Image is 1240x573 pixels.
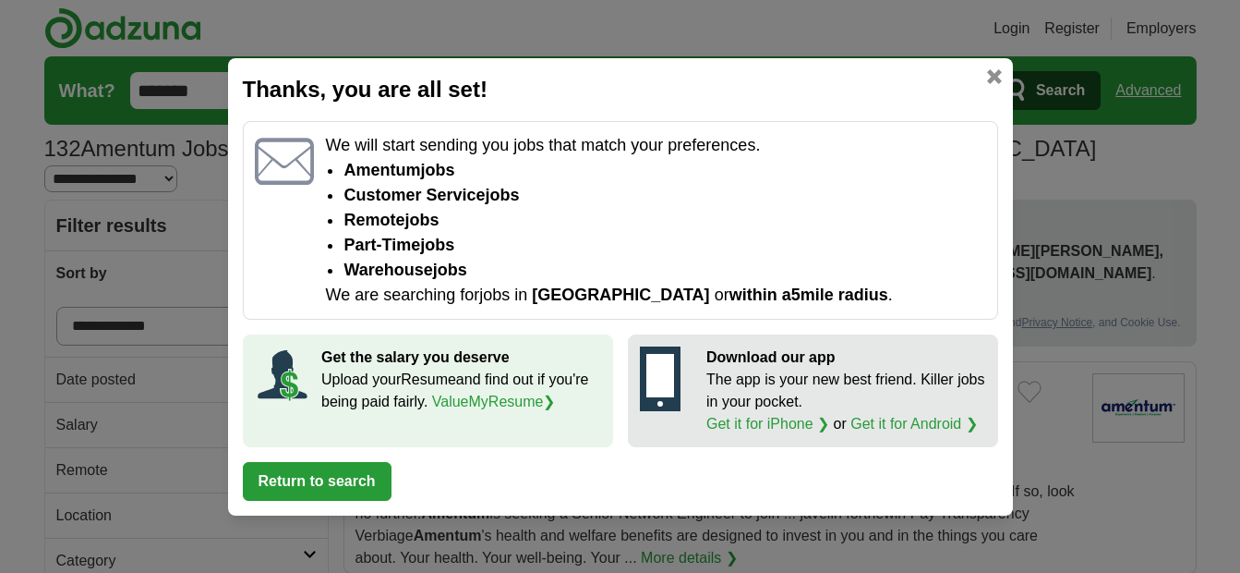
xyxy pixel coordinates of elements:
[243,73,998,106] h2: Thanks, you are all set!
[325,133,985,158] p: We will start sending you jobs that match your preferences.
[321,347,601,369] p: Get the salary you deserve
[432,394,556,409] a: ValueMyResume❯
[729,286,888,304] span: within a 5 mile radius
[343,183,985,208] li: Customer Service jobs
[343,158,985,183] li: Amentum jobs
[343,233,985,258] li: Part-time jobs
[706,416,829,432] a: Get it for iPhone ❯
[532,286,709,304] span: [GEOGRAPHIC_DATA]
[343,258,985,283] li: Warehouse jobs
[343,208,985,233] li: Remote jobs
[325,283,985,308] p: We are searching for jobs in or .
[321,369,601,413] p: Upload your Resume and find out if you're being paid fairly.
[243,462,391,501] button: Return to search
[706,369,986,435] p: The app is your new best friend. Killer jobs in your pocket. or
[706,347,986,369] p: Download our app
[850,416,978,432] a: Get it for Android ❯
